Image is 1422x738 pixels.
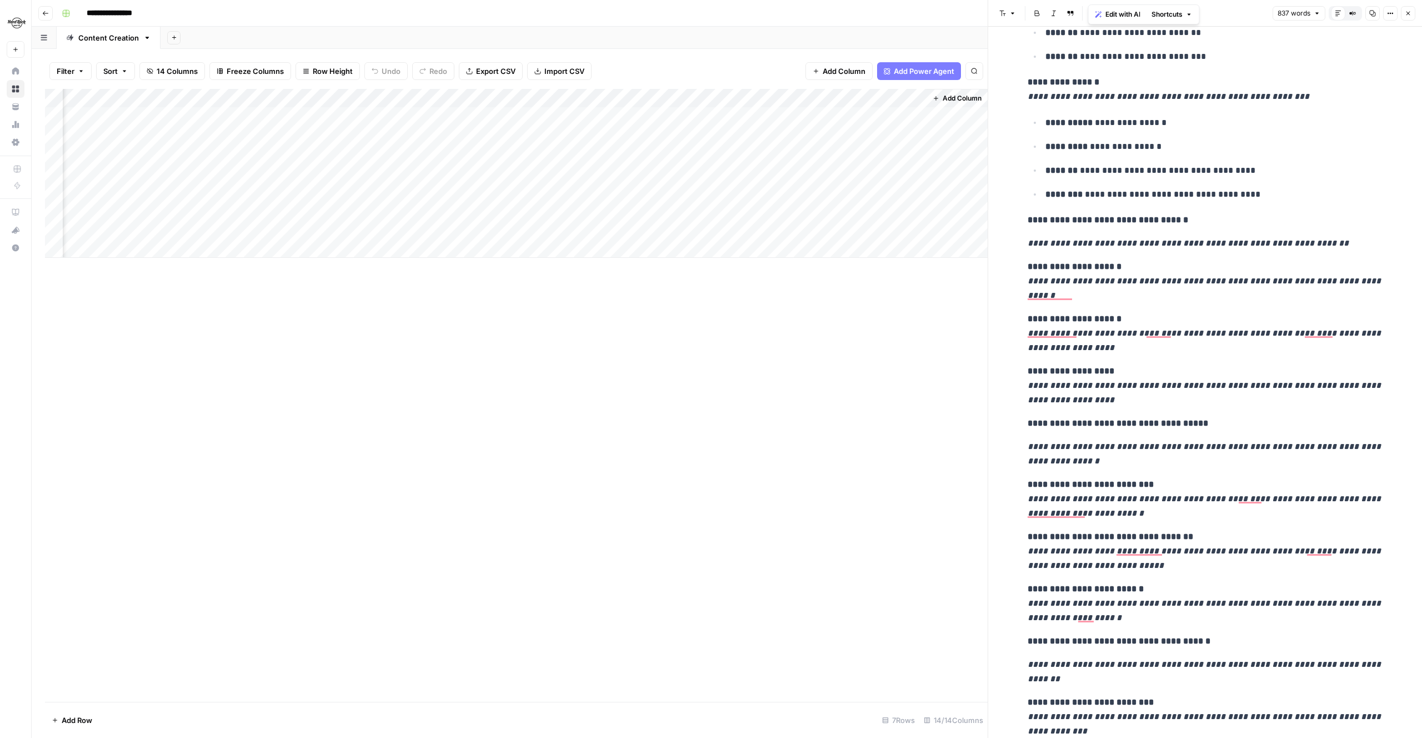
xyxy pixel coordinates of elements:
[313,66,353,77] span: Row Height
[96,62,135,80] button: Sort
[527,62,592,80] button: Import CSV
[1091,7,1145,22] button: Edit with AI
[7,62,24,80] a: Home
[57,27,161,49] a: Content Creation
[7,222,24,238] div: What's new?
[7,221,24,239] button: What's new?
[1105,9,1140,19] span: Edit with AI
[1151,9,1183,19] span: Shortcuts
[157,66,198,77] span: 14 Columns
[7,13,27,33] img: Hard Rock Digital Logo
[1278,8,1310,18] span: 837 words
[476,66,515,77] span: Export CSV
[7,98,24,116] a: Your Data
[823,66,865,77] span: Add Column
[78,32,139,43] div: Content Creation
[805,62,873,80] button: Add Column
[49,62,92,80] button: Filter
[878,711,919,729] div: 7 Rows
[894,66,954,77] span: Add Power Agent
[7,239,24,257] button: Help + Support
[1273,6,1325,21] button: 837 words
[412,62,454,80] button: Redo
[928,91,986,106] button: Add Column
[7,203,24,221] a: AirOps Academy
[877,62,961,80] button: Add Power Agent
[382,66,400,77] span: Undo
[139,62,205,80] button: 14 Columns
[1147,7,1197,22] button: Shortcuts
[544,66,584,77] span: Import CSV
[459,62,523,80] button: Export CSV
[62,715,92,726] span: Add Row
[296,62,360,80] button: Row Height
[7,9,24,37] button: Workspace: Hard Rock Digital
[364,62,408,80] button: Undo
[7,116,24,133] a: Usage
[919,711,988,729] div: 14/14 Columns
[227,66,284,77] span: Freeze Columns
[57,66,74,77] span: Filter
[209,62,291,80] button: Freeze Columns
[103,66,118,77] span: Sort
[7,80,24,98] a: Browse
[943,93,982,103] span: Add Column
[45,711,99,729] button: Add Row
[429,66,447,77] span: Redo
[7,133,24,151] a: Settings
